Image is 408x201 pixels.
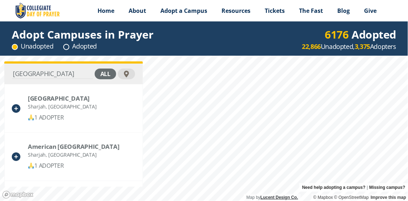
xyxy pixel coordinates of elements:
[265,7,285,15] span: Tickets
[28,150,119,159] div: Sharjah, [GEOGRAPHIC_DATA]
[371,195,406,200] a: Improve this map
[91,2,122,20] a: Home
[260,195,298,200] a: Lucent Design Co.
[302,42,396,51] div: Unadopted, Adopters
[95,69,116,79] div: all
[334,195,369,200] a: OpenStreetMap
[369,183,405,192] a: Missing campus?
[28,95,96,102] div: University of Sharjah
[28,163,34,169] img: 🙏
[129,7,146,15] span: About
[215,2,258,20] a: Resources
[325,30,397,39] div: Adopted
[2,191,34,199] a: Mapbox logo
[12,69,93,79] input: Find Your Campus
[63,42,97,51] div: Adopted
[355,42,370,51] strong: 3,375
[299,7,323,15] span: The Fast
[364,7,377,15] span: Give
[12,42,53,51] div: Unadopted
[98,7,115,15] span: Home
[28,115,34,120] img: 🙏
[28,161,119,170] div: 1 ADOPTER
[28,113,96,122] div: 1 ADOPTER
[302,183,365,192] a: Need help adopting a campus?
[122,2,154,20] a: About
[161,7,208,15] span: Adopt a Campus
[330,2,357,20] a: Blog
[357,2,384,20] a: Give
[299,183,408,192] div: |
[244,194,301,201] div: Map by
[258,2,292,20] a: Tickets
[313,195,333,200] a: Mapbox
[28,143,119,150] div: American University of Sharjah
[154,2,215,20] a: Adopt a Campus
[292,2,330,20] a: The Fast
[325,30,349,39] div: 6176
[28,102,96,111] div: Sharjah, [GEOGRAPHIC_DATA]
[12,30,154,39] div: Adopt Campuses in Prayer
[222,7,251,15] span: Resources
[302,42,321,51] strong: 22,866
[338,7,350,15] span: Blog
